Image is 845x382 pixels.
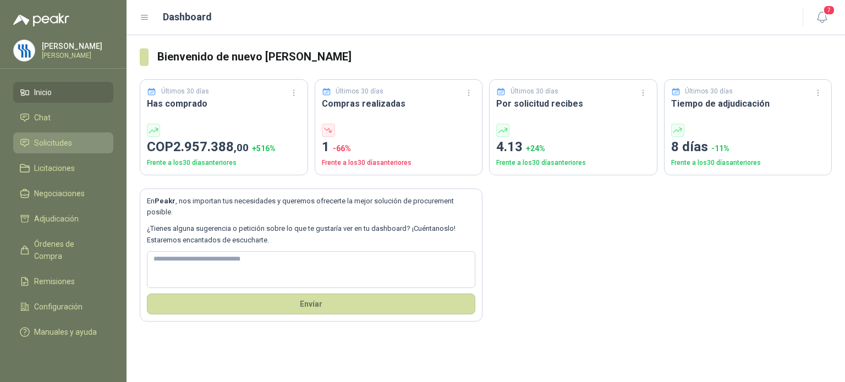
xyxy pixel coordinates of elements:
[42,42,111,50] p: [PERSON_NAME]
[147,158,301,168] p: Frente a los 30 días anteriores
[13,234,113,267] a: Órdenes de Compra
[671,158,825,168] p: Frente a los 30 días anteriores
[13,107,113,128] a: Chat
[671,97,825,110] h3: Tiempo de adjudicación
[13,82,113,103] a: Inicio
[13,132,113,153] a: Solicitudes
[685,86,733,97] p: Últimos 30 días
[496,137,650,158] p: 4.13
[163,9,212,25] h1: Dashboard
[42,52,111,59] p: [PERSON_NAME]
[823,5,835,15] span: 7
[147,137,301,158] p: COP
[155,197,175,205] b: Peakr
[322,158,476,168] p: Frente a los 30 días anteriores
[336,86,383,97] p: Últimos 30 días
[147,294,475,314] button: Envíar
[34,187,85,200] span: Negociaciones
[13,13,69,26] img: Logo peakr
[34,137,72,149] span: Solicitudes
[34,112,51,124] span: Chat
[14,40,35,61] img: Company Logo
[252,144,276,153] span: + 516 %
[13,183,113,204] a: Negociaciones
[496,158,650,168] p: Frente a los 30 días anteriores
[812,8,832,27] button: 7
[333,144,351,153] span: -66 %
[234,141,249,154] span: ,00
[147,97,301,110] h3: Has comprado
[13,322,113,342] a: Manuales y ayuda
[13,296,113,317] a: Configuración
[13,158,113,179] a: Licitaciones
[322,97,476,110] h3: Compras realizadas
[34,162,75,174] span: Licitaciones
[147,196,475,218] p: En , nos importan tus necesidades y queremos ofrecerte la mejor solución de procurement posible.
[34,86,52,98] span: Inicio
[496,97,650,110] h3: Por solicitud recibes
[34,326,97,338] span: Manuales y ayuda
[161,86,209,97] p: Últimos 30 días
[173,139,249,154] span: 2.957.388
[526,144,545,153] span: + 24 %
[147,223,475,246] p: ¿Tienes alguna sugerencia o petición sobre lo que te gustaría ver en tu dashboard? ¡Cuéntanoslo! ...
[34,238,103,262] span: Órdenes de Compra
[671,137,825,158] p: 8 días
[34,301,83,313] span: Configuración
[511,86,558,97] p: Últimos 30 días
[711,144,729,153] span: -11 %
[157,48,832,65] h3: Bienvenido de nuevo [PERSON_NAME]
[34,213,79,225] span: Adjudicación
[34,275,75,287] span: Remisiones
[13,208,113,229] a: Adjudicación
[13,271,113,292] a: Remisiones
[322,137,476,158] p: 1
